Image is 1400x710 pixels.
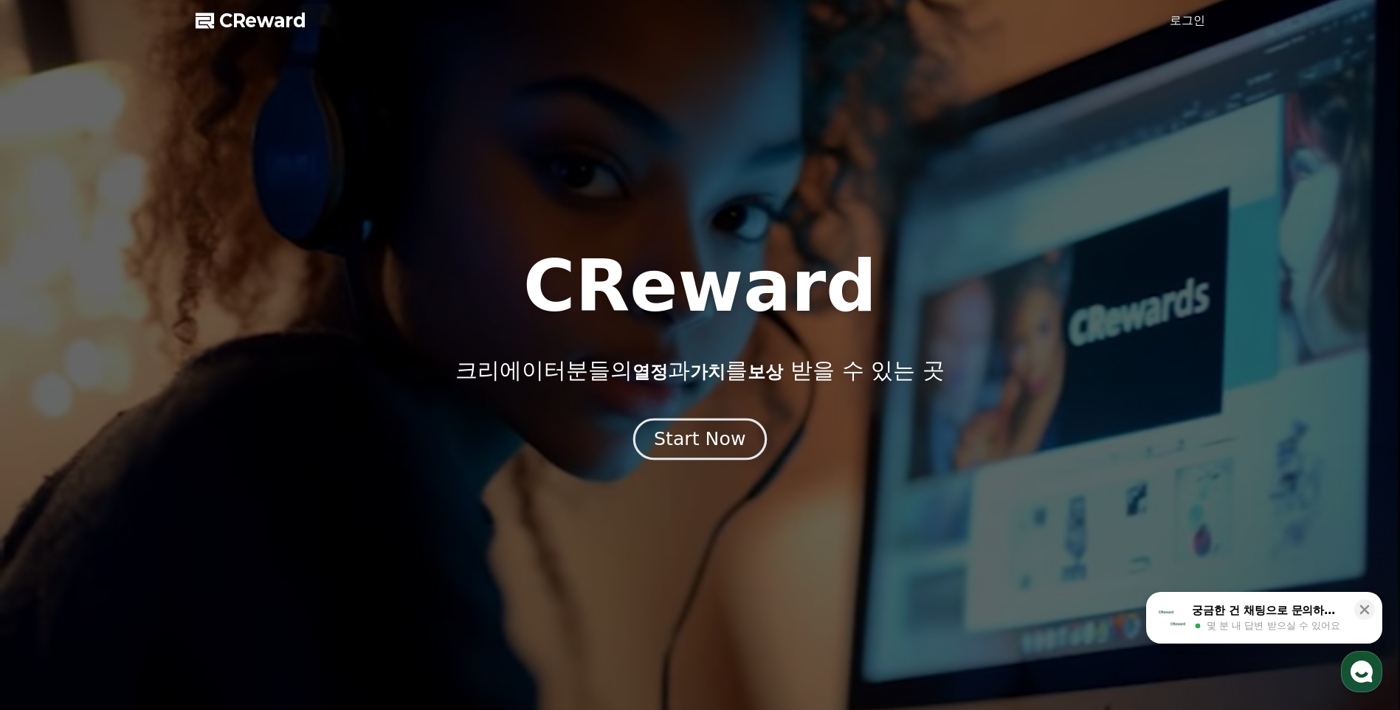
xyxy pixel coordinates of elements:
span: 가치 [690,362,725,382]
p: 크리에이터분들의 과 를 받을 수 있는 곳 [455,357,944,384]
h1: CReward [523,251,877,322]
a: Start Now [636,434,764,448]
span: CReward [219,9,306,32]
a: 홈 [4,468,97,505]
a: 설정 [190,468,283,505]
div: Start Now [654,427,745,452]
span: 홈 [46,490,55,502]
span: 열정 [632,362,668,382]
span: 대화 [135,491,153,503]
span: 설정 [228,490,246,502]
a: 로그인 [1170,12,1205,30]
a: 대화 [97,468,190,505]
a: CReward [196,9,306,32]
span: 보상 [748,362,783,382]
button: Start Now [633,418,767,461]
